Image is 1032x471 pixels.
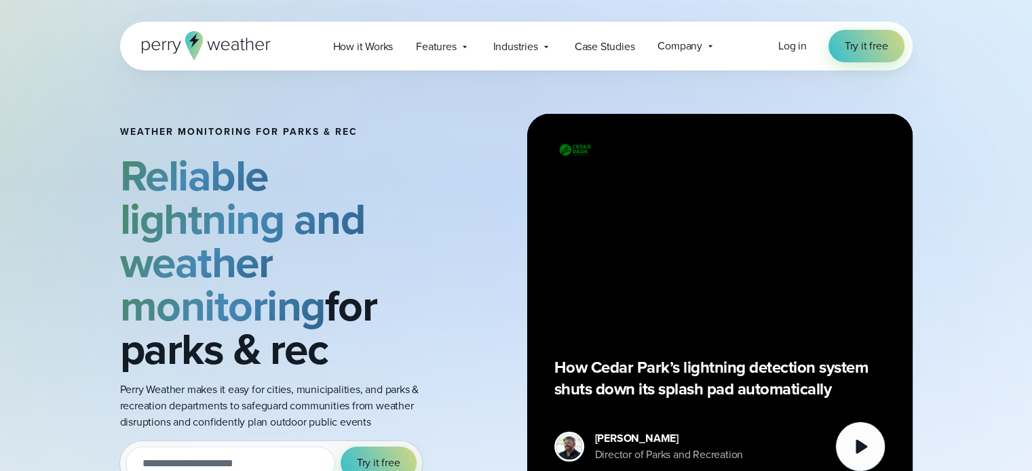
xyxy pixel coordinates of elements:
[556,434,582,459] img: Mike DeVito
[845,38,888,54] span: Try it free
[120,144,366,337] strong: Reliable lightning and weather monitoring
[828,30,904,62] a: Try it free
[120,382,438,430] p: Perry Weather makes it easy for cities, municipalities, and parks & recreation departments to saf...
[416,39,456,55] span: Features
[120,127,438,138] h1: Weather Monitoring for parks & rec
[322,33,405,60] a: How it Works
[657,38,702,54] span: Company
[493,39,538,55] span: Industries
[554,356,885,400] p: How Cedar Park’s lightning detection system shuts down its splash pad automatically
[357,455,400,471] span: Try it free
[120,154,438,371] h2: for parks & rec
[563,33,647,60] a: Case Studies
[595,430,744,447] div: [PERSON_NAME]
[554,141,595,159] img: City of Cedar Parks Logo
[595,447,744,463] div: Director of Parks and Recreation
[333,39,394,55] span: How it Works
[575,39,635,55] span: Case Studies
[778,38,807,54] a: Log in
